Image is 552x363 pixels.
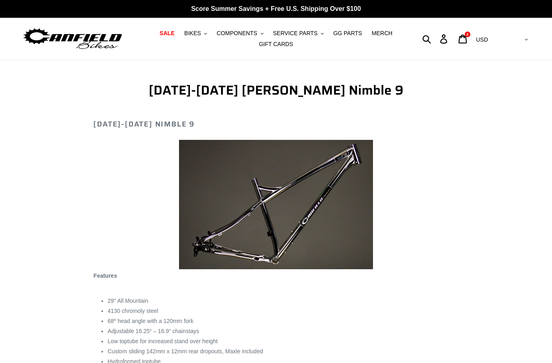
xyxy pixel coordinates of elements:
[329,28,366,39] a: GG PARTS
[93,82,458,98] h1: [DATE]-[DATE] [PERSON_NAME] Nimble 9
[184,30,201,37] span: BIKES
[368,28,396,39] a: MERCH
[217,30,257,37] span: COMPONENTS
[107,317,458,325] li: 68º head angle with a 120mm fork
[107,327,458,336] li: Adjustable 16.25“ – 16.9” chainstays
[160,30,175,37] span: SALE
[213,28,267,39] button: COMPONENTS
[156,28,179,39] a: SALE
[107,307,458,315] li: 4130 chromoly steel
[255,39,297,50] a: GIFT CARDS
[22,26,123,52] img: Canfield Bikes
[107,297,458,305] li: 29″ All Mountain
[107,347,458,356] li: Custom sliding 142mm x 12mm rear dropouts, Maxle included
[107,337,458,346] li: Low toptube for increased stand over height
[454,30,473,48] a: 2
[259,41,293,48] span: GIFT CARDS
[372,30,392,37] span: MERCH
[93,120,458,129] h2: [DATE]-[DATE] Nimble 9
[180,28,211,39] button: BIKES
[333,30,362,37] span: GG PARTS
[269,28,327,39] button: SERVICE PARTS
[273,30,317,37] span: SERVICE PARTS
[466,32,468,36] span: 2
[93,272,117,279] strong: Features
